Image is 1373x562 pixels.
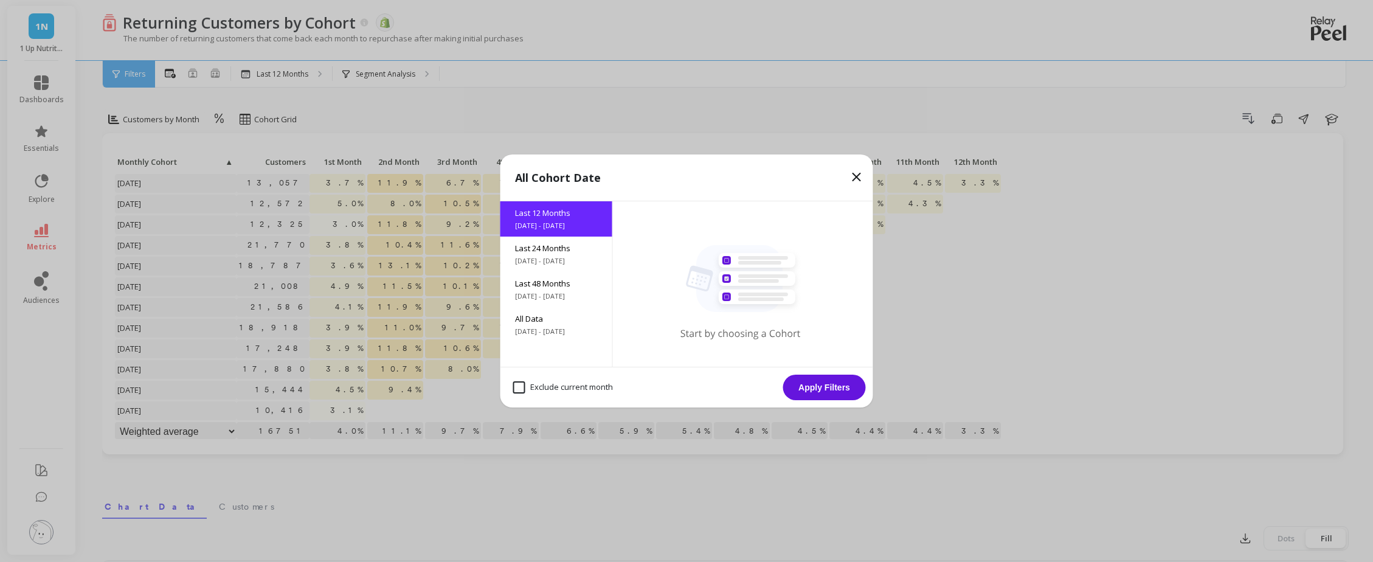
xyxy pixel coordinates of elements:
[515,169,601,186] p: All Cohort Date
[515,221,598,231] span: [DATE] - [DATE]
[515,291,598,301] span: [DATE] - [DATE]
[515,243,598,254] span: Last 24 Months
[515,327,598,336] span: [DATE] - [DATE]
[515,256,598,266] span: [DATE] - [DATE]
[783,375,866,400] button: Apply Filters
[515,207,598,218] span: Last 12 Months
[513,381,613,394] span: Exclude current month
[515,278,598,289] span: Last 48 Months
[515,313,598,324] span: All Data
